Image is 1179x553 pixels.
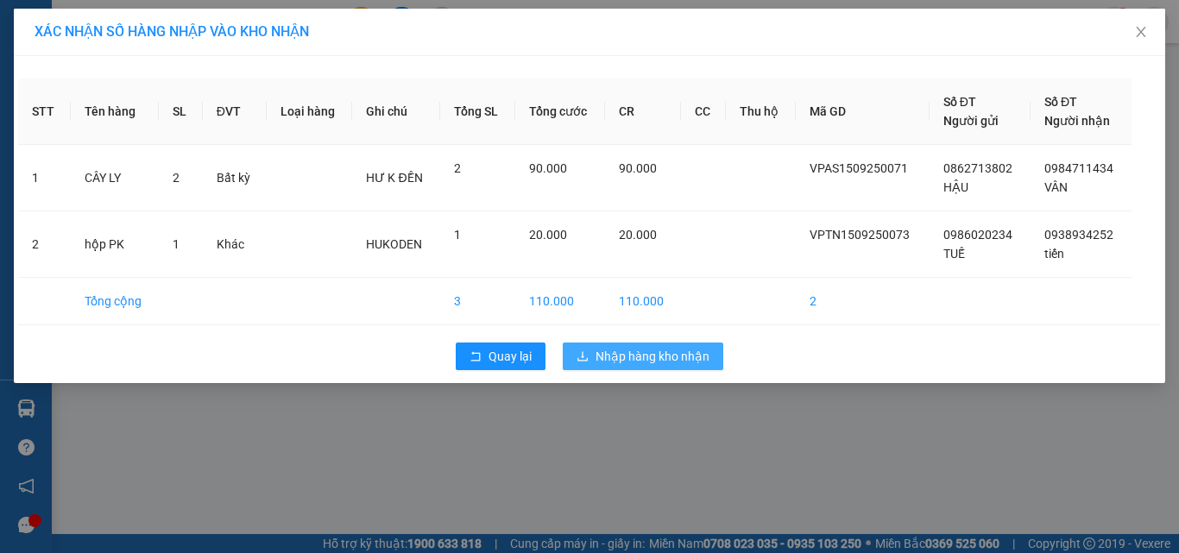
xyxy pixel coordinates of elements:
span: 90.000 [529,161,567,175]
th: Thu hộ [726,79,796,145]
th: SL [159,79,202,145]
span: tiến [1044,247,1064,261]
th: Loại hàng [267,79,352,145]
th: CC [681,79,726,145]
td: 2 [18,211,71,278]
span: 1 [454,228,461,242]
span: 1 [173,237,180,251]
td: hộp PK [71,211,160,278]
td: 3 [440,278,515,325]
strong: ĐỒNG PHƯỚC [136,9,236,24]
button: rollbackQuay lại [456,342,545,370]
span: VPTB1509250005 [86,110,181,123]
span: close [1134,25,1148,39]
span: Bến xe [GEOGRAPHIC_DATA] [136,28,232,49]
span: 2 [454,161,461,175]
td: 110.000 [605,278,681,325]
th: Tổng cước [515,79,605,145]
span: [PERSON_NAME]: [5,111,180,122]
td: CÂY LY [71,145,160,211]
td: Tổng cộng [71,278,160,325]
td: 110.000 [515,278,605,325]
span: HUKODEN [366,237,422,251]
span: 0984711434 [1044,161,1113,175]
td: 1 [18,145,71,211]
span: VPTN1509250073 [810,228,910,242]
td: Bất kỳ [203,145,267,211]
th: Tổng SL [440,79,515,145]
th: STT [18,79,71,145]
th: CR [605,79,681,145]
th: ĐVT [203,79,267,145]
span: 0986020234 [943,228,1012,242]
th: Tên hàng [71,79,160,145]
span: 2 [173,171,180,185]
button: downloadNhập hàng kho nhận [563,342,723,370]
th: Mã GD [796,79,930,145]
span: HƯ K ĐỀN [366,171,422,185]
span: ----------------------------------------- [47,93,211,107]
span: 20.000 [619,228,657,242]
td: 2 [796,278,930,325]
button: Close [1117,9,1165,57]
span: 01 Võ Văn Truyện, KP.1, Phường 2 [136,52,237,73]
td: Khác [203,211,267,278]
span: 90.000 [619,161,657,175]
span: XÁC NHẬN SỐ HÀNG NHẬP VÀO KHO NHẬN [35,23,309,40]
img: logo [6,10,83,86]
span: Số ĐT [1044,95,1077,109]
span: 13:24:22 [DATE] [38,125,105,135]
span: HẬU [943,180,968,194]
span: Quay lại [489,347,532,366]
th: Ghi chú [352,79,440,145]
span: 0938934252 [1044,228,1113,242]
span: 20.000 [529,228,567,242]
span: 0862713802 [943,161,1012,175]
span: VPAS1509250071 [810,161,908,175]
span: download [577,350,589,364]
span: In ngày: [5,125,105,135]
span: TUẾ [943,247,965,261]
span: Người gửi [943,114,999,128]
span: Người nhận [1044,114,1110,128]
span: Số ĐT [943,95,976,109]
span: Nhập hàng kho nhận [596,347,709,366]
span: Hotline: 19001152 [136,77,211,87]
span: VÂN [1044,180,1068,194]
span: rollback [470,350,482,364]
